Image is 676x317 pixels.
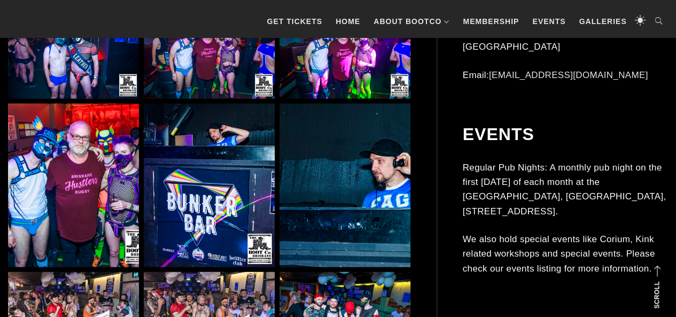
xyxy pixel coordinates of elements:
[463,11,667,55] p: Suite 43159, PO Box 16 Nobby Beach QLD 4218 [GEOGRAPHIC_DATA]
[573,5,632,37] a: Galleries
[463,160,667,218] p: Regular Pub Nights: A monthly pub night on the first [DATE] of each month at the [GEOGRAPHIC_DATA...
[463,123,667,144] h2: Events
[463,68,667,82] p: Email:
[653,281,661,308] strong: Scroll
[368,5,455,37] a: About BootCo
[330,5,366,37] a: Home
[261,5,328,37] a: GET TICKETS
[489,70,648,80] a: [EMAIL_ADDRESS][DOMAIN_NAME]
[463,232,667,276] p: We also hold special events like Corium, Kink related workshops and special events. Please check ...
[527,5,571,37] a: Events
[457,5,524,37] a: Membership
